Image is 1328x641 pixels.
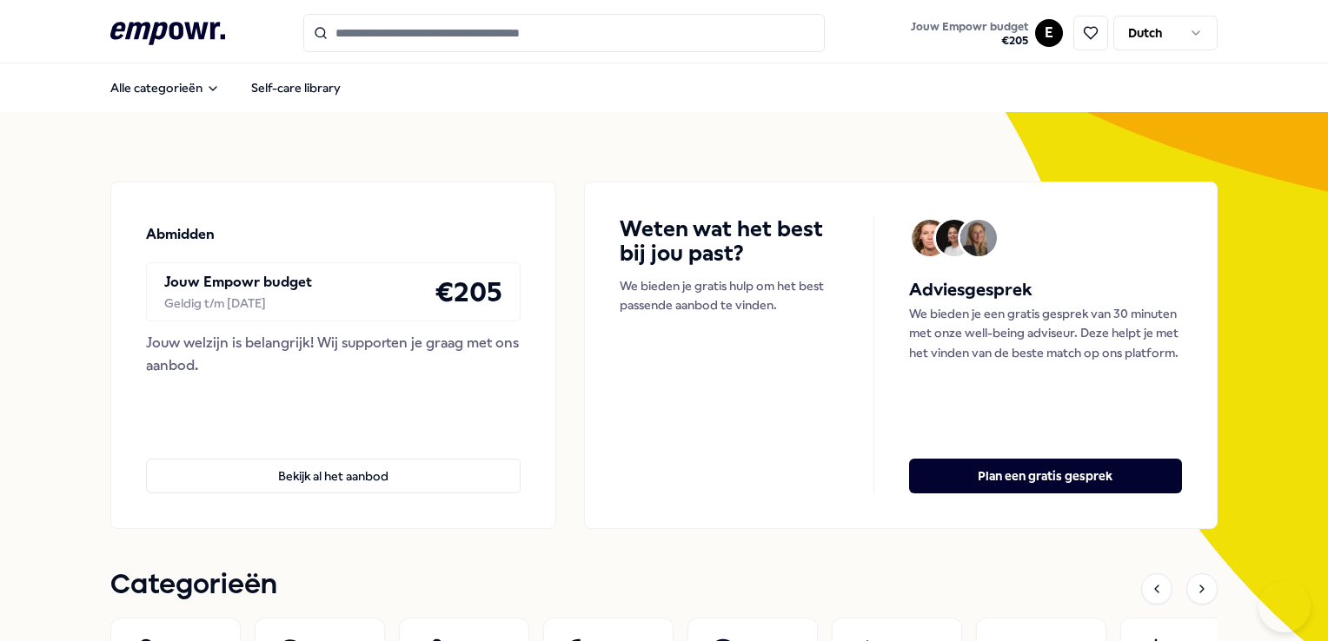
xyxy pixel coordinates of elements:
iframe: Help Scout Beacon - Open [1258,580,1311,632]
span: Jouw Empowr budget [911,20,1028,34]
nav: Main [96,70,355,105]
a: Jouw Empowr budget€205 [904,15,1035,51]
button: Plan een gratis gesprek [909,459,1182,493]
h5: Adviesgesprek [909,276,1182,304]
a: Bekijk al het aanbod [146,431,521,493]
p: We bieden je gratis hulp om het best passende aanbod te vinden. [620,276,838,315]
div: Jouw welzijn is belangrijk! Wij supporten je graag met ons aanbod. [146,332,521,376]
button: Jouw Empowr budget€205 [907,17,1032,51]
p: We bieden je een gratis gesprek van 30 minuten met onze well-being adviseur. Deze helpt je met he... [909,304,1182,362]
img: Avatar [960,220,997,256]
p: Jouw Empowr budget [164,271,312,294]
h4: € 205 [435,270,502,314]
span: € 205 [911,34,1028,48]
p: Abmidden [146,223,215,246]
h4: Weten wat het best bij jou past? [620,217,838,266]
div: Geldig t/m [DATE] [164,294,312,313]
button: Bekijk al het aanbod [146,459,521,493]
img: Avatar [936,220,973,256]
button: E [1035,19,1063,47]
a: Self-care library [237,70,355,105]
h1: Categorieën [110,564,277,607]
img: Avatar [912,220,948,256]
button: Alle categorieën [96,70,234,105]
input: Search for products, categories or subcategories [303,14,825,52]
